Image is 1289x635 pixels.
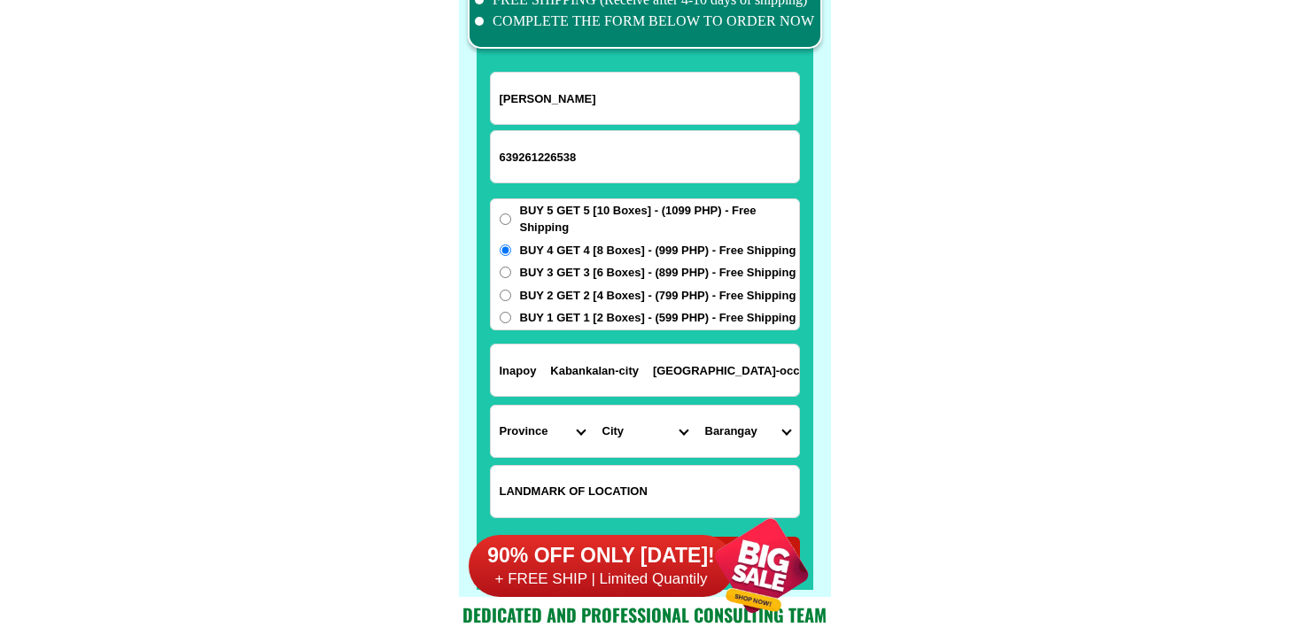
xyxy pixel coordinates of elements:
[491,406,594,457] select: Select province
[500,290,511,301] input: BUY 2 GET 2 [4 Boxes] - (799 PHP) - Free Shipping
[594,406,696,457] select: Select district
[500,267,511,278] input: BUY 3 GET 3 [6 Boxes] - (899 PHP) - Free Shipping
[500,244,511,256] input: BUY 4 GET 4 [8 Boxes] - (999 PHP) - Free Shipping
[491,73,799,124] input: Input full_name
[520,287,796,305] span: BUY 2 GET 2 [4 Boxes] - (799 PHP) - Free Shipping
[696,406,799,457] select: Select commune
[520,202,799,236] span: BUY 5 GET 5 [10 Boxes] - (1099 PHP) - Free Shipping
[520,264,796,282] span: BUY 3 GET 3 [6 Boxes] - (899 PHP) - Free Shipping
[491,131,799,182] input: Input phone_number
[520,242,796,259] span: BUY 4 GET 4 [8 Boxes] - (999 PHP) - Free Shipping
[469,543,734,569] h6: 90% OFF ONLY [DATE]!
[459,601,831,628] h2: Dedicated and professional consulting team
[491,345,799,396] input: Input address
[500,213,511,225] input: BUY 5 GET 5 [10 Boxes] - (1099 PHP) - Free Shipping
[491,466,799,517] input: Input LANDMARKOFLOCATION
[500,312,511,323] input: BUY 1 GET 1 [2 Boxes] - (599 PHP) - Free Shipping
[475,11,815,32] li: COMPLETE THE FORM BELOW TO ORDER NOW
[469,569,734,589] h6: + FREE SHIP | Limited Quantily
[520,309,796,327] span: BUY 1 GET 1 [2 Boxes] - (599 PHP) - Free Shipping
